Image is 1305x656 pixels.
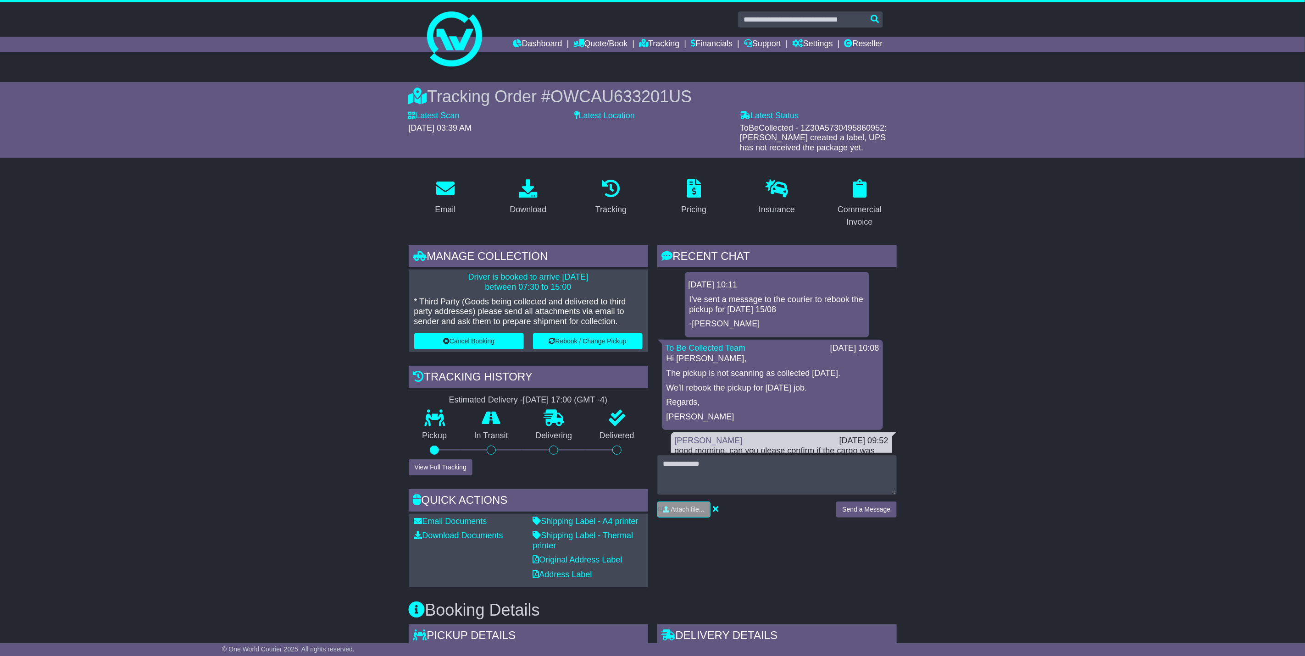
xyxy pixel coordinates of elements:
div: good morning, can you please confirm if the cargo was collected on the [DATE] by a their party. t... [675,446,889,476]
div: Pickup Details [409,624,648,649]
p: In Transit [461,431,522,441]
a: Pricing [675,176,712,219]
div: Manage collection [409,245,648,270]
div: [DATE] 10:11 [689,280,866,290]
a: Financials [691,37,733,52]
div: Email [435,204,455,216]
button: Cancel Booking [414,333,524,349]
button: Send a Message [836,502,896,518]
a: Shipping Label - A4 printer [533,517,639,526]
a: Email [429,176,461,219]
a: To Be Collected Team [666,343,746,353]
a: Tracking [639,37,679,52]
button: Rebook / Change Pickup [533,333,643,349]
p: I've sent a message to the courier to rebook the pickup for [DATE] 15/08 [689,295,865,314]
a: Address Label [533,570,592,579]
a: [PERSON_NAME] [675,436,743,445]
p: Hi [PERSON_NAME], [666,354,878,364]
div: Delivery Details [657,624,897,649]
a: Commercial Invoice [823,176,897,232]
p: [PERSON_NAME] [666,412,878,422]
a: Download [504,176,552,219]
a: Settings [793,37,833,52]
a: Download Documents [414,531,503,540]
span: © One World Courier 2025. All rights reserved. [222,645,355,653]
button: View Full Tracking [409,459,472,475]
div: [DATE] 09:52 [839,436,889,446]
p: Pickup [409,431,461,441]
div: Commercial Invoice [829,204,891,228]
span: [DATE] 03:39 AM [409,123,472,132]
p: We'll rebook the pickup for [DATE] job. [666,383,878,393]
div: RECENT CHAT [657,245,897,270]
a: Quote/Book [573,37,628,52]
a: Email Documents [414,517,487,526]
p: Regards, [666,397,878,408]
label: Latest Scan [409,111,460,121]
div: Pricing [681,204,706,216]
h3: Booking Details [409,601,897,619]
a: Original Address Label [533,555,622,564]
a: Insurance [753,176,801,219]
a: Dashboard [513,37,562,52]
span: ToBeCollected - 1Z30A5730495860952: [PERSON_NAME] created a label, UPS has not received the packa... [740,123,887,152]
p: Driver is booked to arrive [DATE] between 07:30 to 15:00 [414,272,643,292]
a: Tracking [589,176,633,219]
div: Download [510,204,546,216]
p: -[PERSON_NAME] [689,319,865,329]
span: OWCAU633201US [550,87,692,106]
div: Tracking Order # [409,87,897,106]
a: Shipping Label - Thermal printer [533,531,633,550]
p: * Third Party (Goods being collected and delivered to third party addresses) please send all atta... [414,297,643,327]
p: Delivering [522,431,586,441]
p: The pickup is not scanning as collected [DATE]. [666,369,878,379]
div: [DATE] 10:08 [830,343,879,353]
a: Reseller [844,37,883,52]
p: Delivered [586,431,648,441]
div: Insurance [759,204,795,216]
a: Support [744,37,781,52]
div: Tracking history [409,366,648,391]
div: [DATE] 17:00 (GMT -4) [523,395,607,405]
div: Quick Actions [409,489,648,514]
div: Tracking [595,204,627,216]
div: Estimated Delivery - [409,395,648,405]
label: Latest Location [574,111,635,121]
label: Latest Status [740,111,799,121]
